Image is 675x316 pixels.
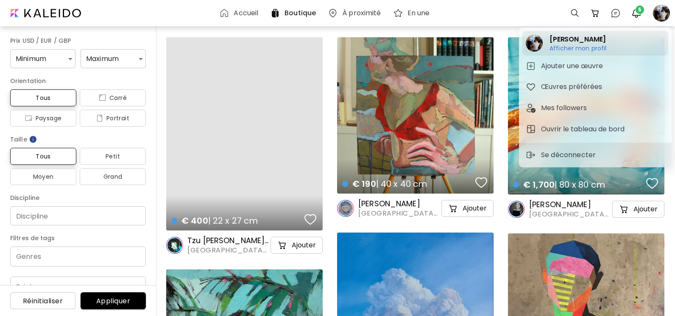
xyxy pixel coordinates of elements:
img: sign-out [526,150,536,160]
h6: Afficher mon profil [549,44,607,52]
img: tab [526,103,536,113]
h5: Mes followers [541,103,589,113]
button: tabMes followers [522,100,668,116]
h5: Ajouter une œuvre [541,61,605,71]
button: sign-outSe déconnecter [522,147,602,164]
button: tabOuvrir le tableau de bord [522,121,668,138]
img: tab [526,61,536,71]
h5: Œuvres préférées [541,82,605,92]
button: tabŒuvres préférées [522,78,668,95]
p: Se déconnecter [541,150,598,160]
img: tab [526,124,536,134]
img: tab [526,82,536,92]
h5: Ouvrir le tableau de bord [541,124,627,134]
button: tabAjouter une œuvre [522,58,668,75]
h2: [PERSON_NAME] [549,34,607,44]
